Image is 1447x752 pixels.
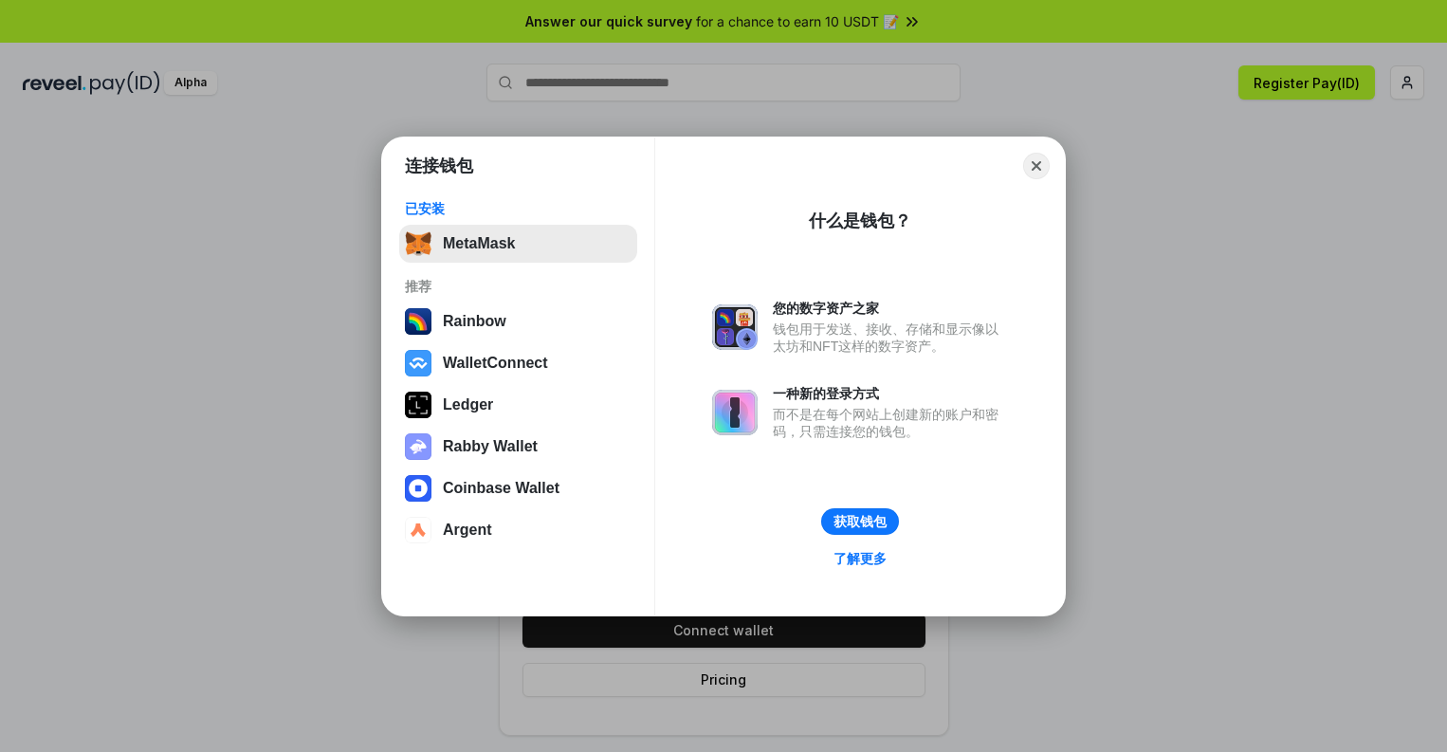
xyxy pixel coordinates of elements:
a: 了解更多 [822,546,898,571]
div: 您的数字资产之家 [773,300,1008,317]
button: 获取钱包 [821,508,899,535]
div: Rainbow [443,313,506,330]
h1: 连接钱包 [405,155,473,177]
div: 而不是在每个网站上创建新的账户和密码，只需连接您的钱包。 [773,406,1008,440]
div: Argent [443,522,492,539]
button: MetaMask [399,225,637,263]
button: Close [1023,153,1050,179]
button: WalletConnect [399,344,637,382]
button: Argent [399,511,637,549]
div: 已安装 [405,200,632,217]
img: svg+xml,%3Csvg%20fill%3D%22none%22%20height%3D%2233%22%20viewBox%3D%220%200%2035%2033%22%20width%... [405,230,431,257]
div: 推荐 [405,278,632,295]
div: Coinbase Wallet [443,480,559,497]
div: Ledger [443,396,493,413]
img: svg+xml,%3Csvg%20xmlns%3D%22http%3A%2F%2Fwww.w3.org%2F2000%2Fsvg%22%20fill%3D%22none%22%20viewBox... [712,390,758,435]
div: MetaMask [443,235,515,252]
img: svg+xml,%3Csvg%20width%3D%2228%22%20height%3D%2228%22%20viewBox%3D%220%200%2028%2028%22%20fill%3D... [405,350,431,376]
button: Coinbase Wallet [399,469,637,507]
img: svg+xml,%3Csvg%20width%3D%2228%22%20height%3D%2228%22%20viewBox%3D%220%200%2028%2028%22%20fill%3D... [405,475,431,502]
button: Ledger [399,386,637,424]
button: Rainbow [399,303,637,340]
div: Rabby Wallet [443,438,538,455]
img: svg+xml,%3Csvg%20xmlns%3D%22http%3A%2F%2Fwww.w3.org%2F2000%2Fsvg%22%20fill%3D%22none%22%20viewBox... [712,304,758,350]
img: svg+xml,%3Csvg%20xmlns%3D%22http%3A%2F%2Fwww.w3.org%2F2000%2Fsvg%22%20fill%3D%22none%22%20viewBox... [405,433,431,460]
img: svg+xml,%3Csvg%20width%3D%2228%22%20height%3D%2228%22%20viewBox%3D%220%200%2028%2028%22%20fill%3D... [405,517,431,543]
div: 什么是钱包？ [809,210,911,232]
div: WalletConnect [443,355,548,372]
div: 钱包用于发送、接收、存储和显示像以太坊和NFT这样的数字资产。 [773,321,1008,355]
button: Rabby Wallet [399,428,637,466]
img: svg+xml,%3Csvg%20xmlns%3D%22http%3A%2F%2Fwww.w3.org%2F2000%2Fsvg%22%20width%3D%2228%22%20height%3... [405,392,431,418]
div: 了解更多 [833,550,887,567]
img: svg+xml,%3Csvg%20width%3D%22120%22%20height%3D%22120%22%20viewBox%3D%220%200%20120%20120%22%20fil... [405,308,431,335]
div: 获取钱包 [833,513,887,530]
div: 一种新的登录方式 [773,385,1008,402]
